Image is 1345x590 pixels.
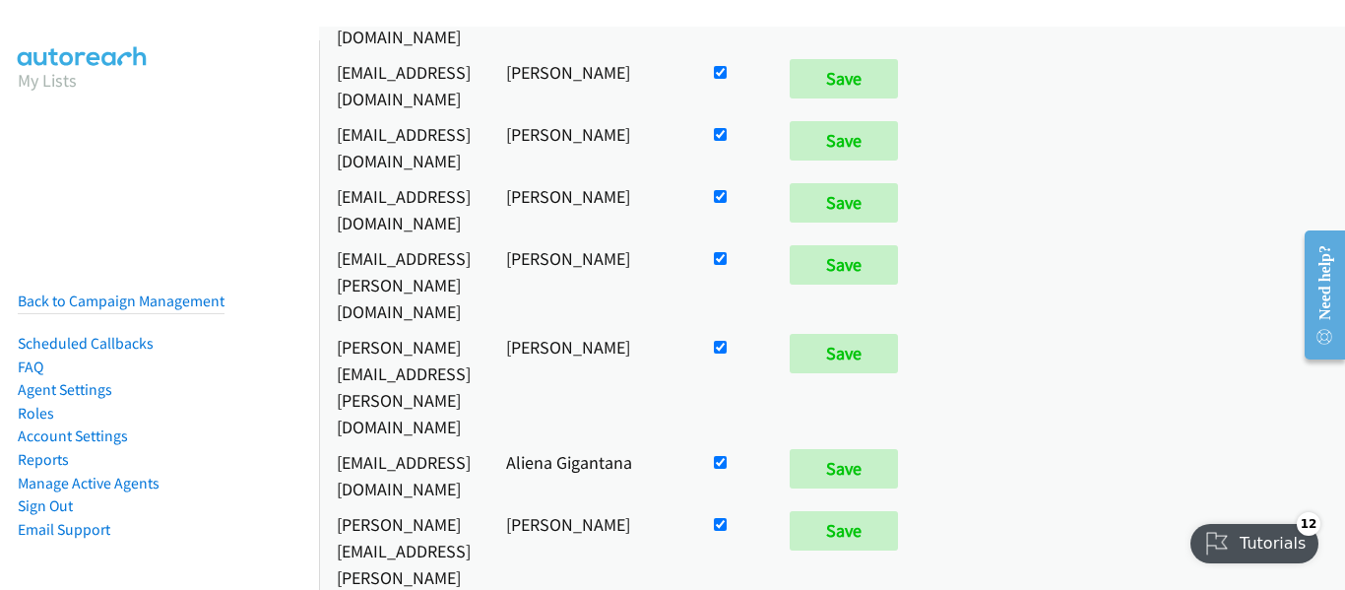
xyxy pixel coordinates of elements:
td: [EMAIL_ADDRESS][DOMAIN_NAME] [319,116,488,178]
td: Aliena Gigantana [488,444,692,506]
input: Save [790,59,898,98]
td: [PERSON_NAME][EMAIL_ADDRESS][PERSON_NAME][DOMAIN_NAME] [319,329,488,444]
iframe: Resource Center [1288,217,1345,373]
input: Save [790,511,898,551]
input: Save [790,183,898,223]
a: Scheduled Callbacks [18,334,154,353]
a: Email Support [18,520,110,539]
td: [PERSON_NAME] [488,329,692,444]
td: [EMAIL_ADDRESS][DOMAIN_NAME] [319,444,488,506]
input: Save [790,121,898,161]
a: Reports [18,450,69,469]
td: [EMAIL_ADDRESS][DOMAIN_NAME] [319,178,488,240]
a: FAQ [18,358,43,376]
a: Manage Active Agents [18,474,160,492]
input: Save [790,245,898,285]
td: [PERSON_NAME] [488,240,692,329]
a: My Lists [18,69,77,92]
a: Roles [18,404,54,423]
a: Account Settings [18,426,128,445]
input: Save [790,334,898,373]
td: [PERSON_NAME] [488,178,692,240]
iframe: Checklist [1179,504,1330,575]
a: Back to Campaign Management [18,292,224,310]
td: [PERSON_NAME] [488,116,692,178]
td: [EMAIL_ADDRESS][PERSON_NAME][DOMAIN_NAME] [319,240,488,329]
td: [EMAIL_ADDRESS][DOMAIN_NAME] [319,54,488,116]
input: Save [790,449,898,489]
a: Agent Settings [18,380,112,399]
td: [PERSON_NAME] [488,54,692,116]
a: Sign Out [18,496,73,515]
